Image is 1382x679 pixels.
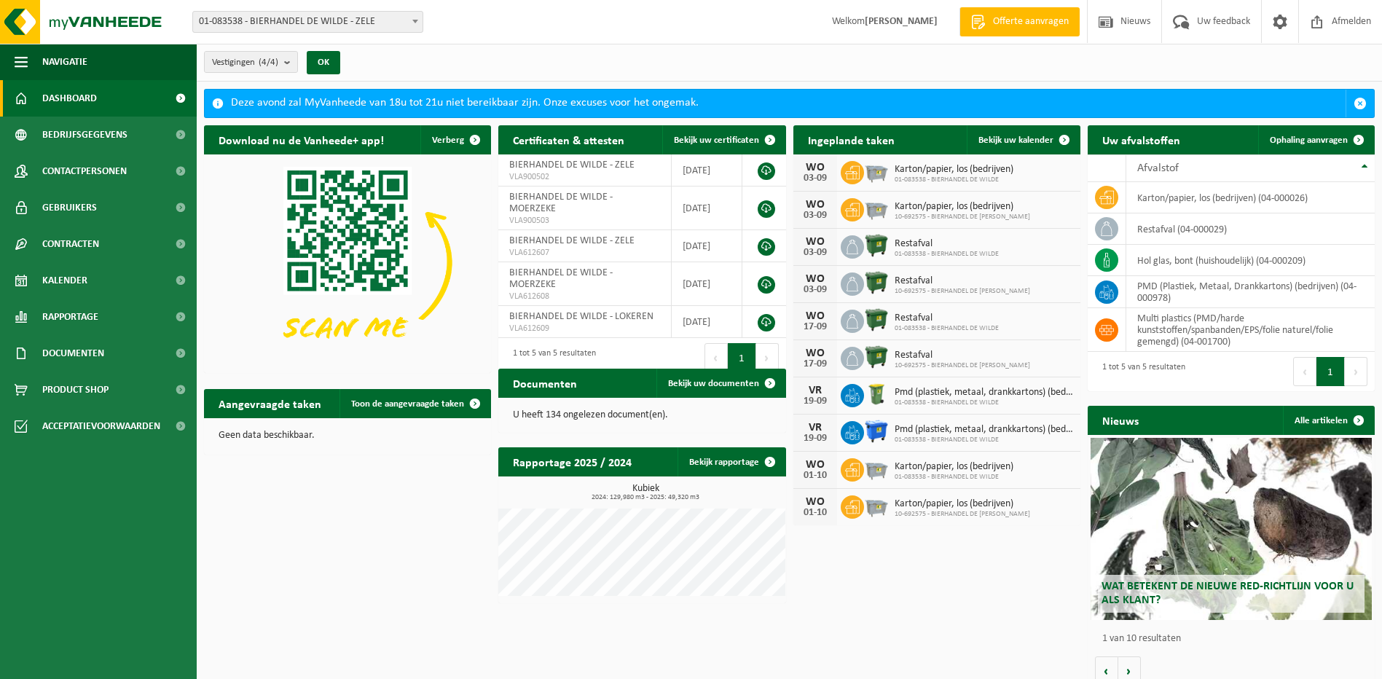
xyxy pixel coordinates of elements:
[864,270,889,295] img: WB-1100-HPE-GN-01
[506,484,785,501] h3: Kubiek
[42,226,99,262] span: Contracten
[672,262,742,306] td: [DATE]
[756,343,779,372] button: Next
[307,51,340,74] button: OK
[793,125,909,154] h2: Ingeplande taken
[801,459,830,471] div: WO
[1088,406,1153,434] h2: Nieuws
[193,12,423,32] span: 01-083538 - BIERHANDEL DE WILDE - ZELE
[509,215,660,227] span: VLA900503
[895,399,1073,407] span: 01-083538 - BIERHANDEL DE WILDE
[801,273,830,285] div: WO
[662,125,785,154] a: Bekijk uw certificaten
[895,201,1030,213] span: Karton/papier, los (bedrijven)
[672,154,742,187] td: [DATE]
[42,372,109,408] span: Product Shop
[895,287,1030,296] span: 10-692575 - BIERHANDEL DE [PERSON_NAME]
[509,267,613,290] span: BIERHANDEL DE WILDE - MOERZEKE
[672,306,742,338] td: [DATE]
[895,436,1073,444] span: 01-083538 - BIERHANDEL DE WILDE
[801,248,830,258] div: 03-09
[801,422,830,433] div: VR
[674,136,759,145] span: Bekijk uw certificaten
[1137,162,1179,174] span: Afvalstof
[204,389,336,417] h2: Aangevraagde taken
[672,187,742,230] td: [DATE]
[895,213,1030,221] span: 10-692575 - BIERHANDEL DE [PERSON_NAME]
[895,238,999,250] span: Restafval
[864,493,889,518] img: WB-2500-GAL-GY-01
[895,164,1013,176] span: Karton/papier, los (bedrijven)
[42,262,87,299] span: Kalender
[1126,276,1375,308] td: PMD (Plastiek, Metaal, Drankkartons) (bedrijven) (04-000978)
[801,162,830,173] div: WO
[895,424,1073,436] span: Pmd (plastiek, metaal, drankkartons) (bedrijven)
[506,342,596,374] div: 1 tot 5 van 5 resultaten
[895,361,1030,370] span: 10-692575 - BIERHANDEL DE [PERSON_NAME]
[801,433,830,444] div: 19-09
[513,410,771,420] p: U heeft 134 ongelezen document(en).
[895,498,1030,510] span: Karton/papier, los (bedrijven)
[864,307,889,332] img: WB-1100-HPE-GN-01
[678,447,785,476] a: Bekijk rapportage
[895,510,1030,519] span: 10-692575 - BIERHANDEL DE [PERSON_NAME]
[801,348,830,359] div: WO
[895,473,1013,482] span: 01-083538 - BIERHANDEL DE WILDE
[204,125,398,154] h2: Download nu de Vanheede+ app!
[42,299,98,335] span: Rapportage
[1293,357,1316,386] button: Previous
[801,385,830,396] div: VR
[864,233,889,258] img: WB-1100-HPE-GN-01
[204,154,491,370] img: Download de VHEPlus App
[704,343,728,372] button: Previous
[509,247,660,259] span: VLA612607
[978,136,1053,145] span: Bekijk uw kalender
[967,125,1079,154] a: Bekijk uw kalender
[509,160,635,170] span: BIERHANDEL DE WILDE - ZELE
[204,51,298,73] button: Vestigingen(4/4)
[801,359,830,369] div: 17-09
[259,58,278,67] count: (4/4)
[864,382,889,407] img: WB-0240-HPE-GN-50
[42,189,97,226] span: Gebruikers
[1283,406,1373,435] a: Alle artikelen
[1316,357,1345,386] button: 1
[42,153,127,189] span: Contactpersonen
[895,250,999,259] span: 01-083538 - BIERHANDEL DE WILDE
[42,408,160,444] span: Acceptatievoorwaarden
[420,125,490,154] button: Verberg
[219,431,476,441] p: Geen data beschikbaar.
[509,235,635,246] span: BIERHANDEL DE WILDE - ZELE
[351,399,464,409] span: Toon de aangevraagde taken
[432,136,464,145] span: Verberg
[656,369,785,398] a: Bekijk uw documenten
[192,11,423,33] span: 01-083538 - BIERHANDEL DE WILDE - ZELE
[1345,357,1367,386] button: Next
[801,396,830,407] div: 19-09
[1095,356,1185,388] div: 1 tot 5 van 5 resultaten
[895,350,1030,361] span: Restafval
[864,419,889,444] img: WB-1100-HPE-BE-01
[801,285,830,295] div: 03-09
[864,456,889,481] img: WB-2500-GAL-GY-01
[1126,245,1375,276] td: hol glas, bont (huishoudelijk) (04-000209)
[801,322,830,332] div: 17-09
[728,343,756,372] button: 1
[895,313,999,324] span: Restafval
[506,494,785,501] span: 2024: 129,980 m3 - 2025: 49,320 m3
[959,7,1080,36] a: Offerte aanvragen
[895,176,1013,184] span: 01-083538 - BIERHANDEL DE WILDE
[231,90,1346,117] div: Deze avond zal MyVanheede van 18u tot 21u niet bereikbaar zijn. Onze excuses voor het ongemak.
[865,16,938,27] strong: [PERSON_NAME]
[801,471,830,481] div: 01-10
[864,196,889,221] img: WB-2500-GAL-GY-01
[1126,308,1375,352] td: multi plastics (PMD/harde kunststoffen/spanbanden/EPS/folie naturel/folie gemengd) (04-001700)
[668,379,759,388] span: Bekijk uw documenten
[498,447,646,476] h2: Rapportage 2025 / 2024
[1126,213,1375,245] td: restafval (04-000029)
[864,345,889,369] img: WB-1100-HPE-GN-01
[895,324,999,333] span: 01-083538 - BIERHANDEL DE WILDE
[509,171,660,183] span: VLA900502
[1270,136,1348,145] span: Ophaling aanvragen
[42,335,104,372] span: Documenten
